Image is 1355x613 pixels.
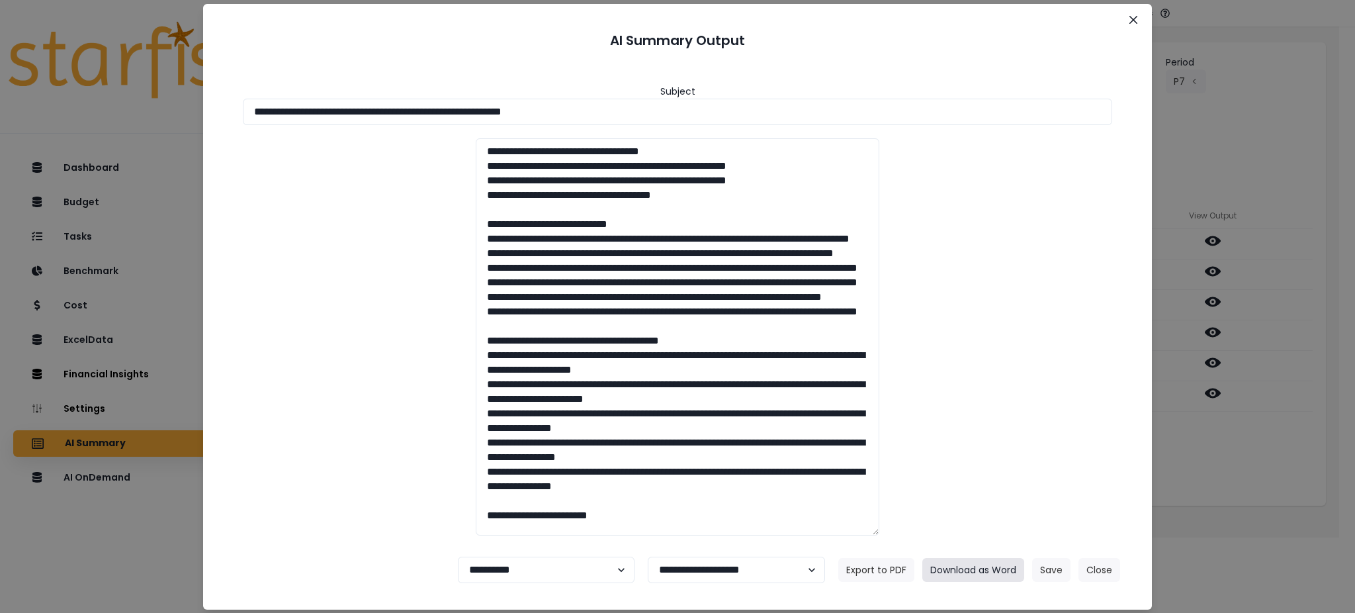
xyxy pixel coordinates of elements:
button: Close [1123,9,1144,30]
header: Subject [660,85,695,99]
header: AI Summary Output [219,20,1136,61]
button: Export to PDF [838,558,914,582]
button: Save [1032,558,1071,582]
button: Download as Word [922,558,1024,582]
button: Close [1078,558,1120,582]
